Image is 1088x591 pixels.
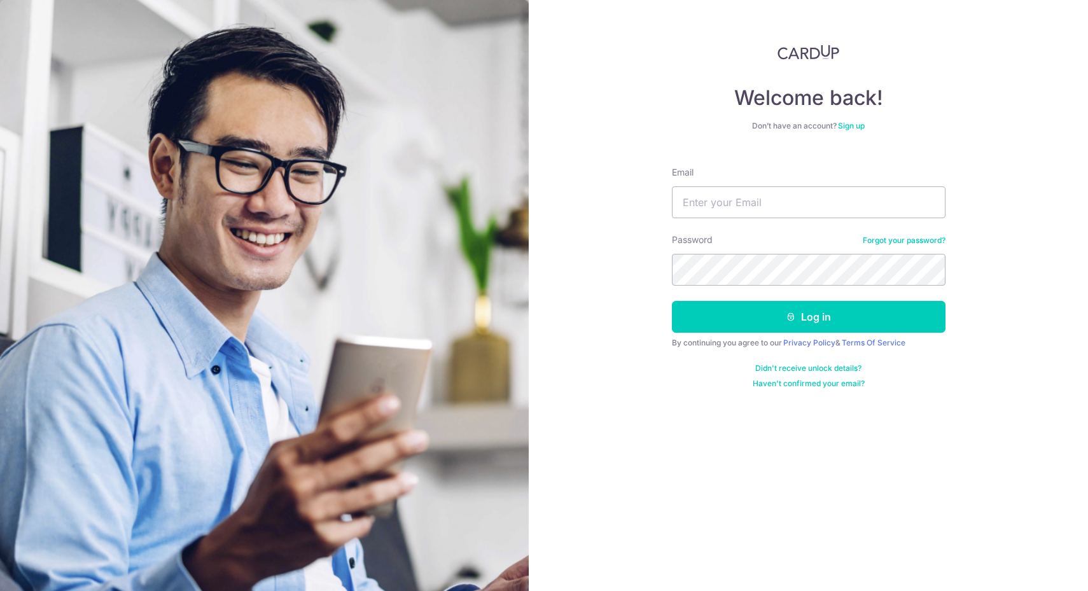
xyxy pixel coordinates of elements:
a: Privacy Policy [783,338,835,347]
a: Haven't confirmed your email? [753,379,865,389]
h4: Welcome back! [672,85,945,111]
a: Terms Of Service [842,338,905,347]
a: Sign up [838,121,865,130]
a: Forgot your password? [863,235,945,246]
img: CardUp Logo [778,45,840,60]
button: Log in [672,301,945,333]
div: By continuing you agree to our & [672,338,945,348]
div: Don’t have an account? [672,121,945,131]
a: Didn't receive unlock details? [755,363,861,373]
input: Enter your Email [672,186,945,218]
label: Password [672,233,713,246]
label: Email [672,166,694,179]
